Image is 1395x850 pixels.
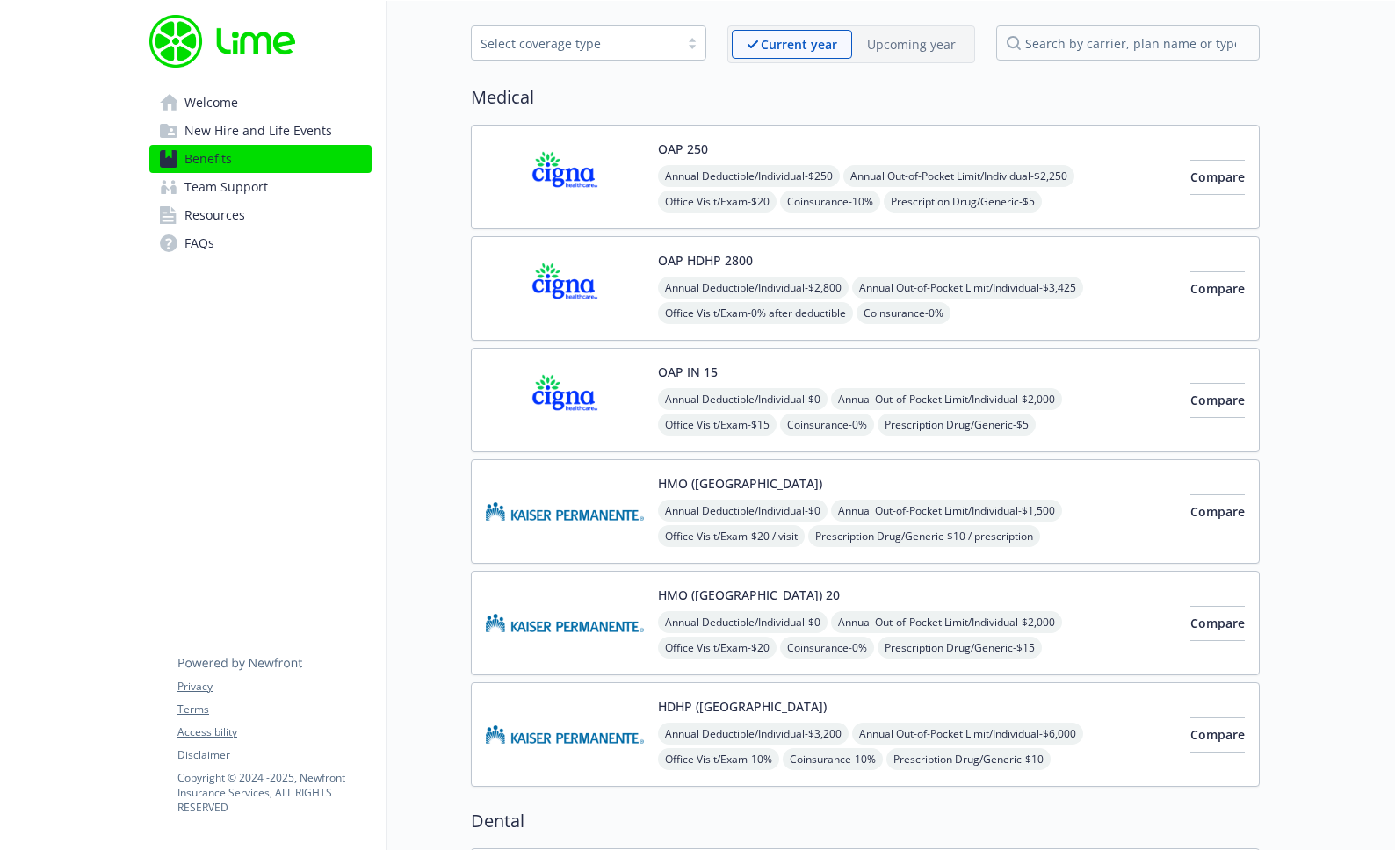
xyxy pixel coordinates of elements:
img: Kaiser Permanente Insurance Company carrier logo [486,474,644,549]
span: Benefits [184,145,232,173]
img: CIGNA carrier logo [486,251,644,326]
a: Accessibility [177,724,371,740]
span: Coinsurance - 10% [780,191,880,212]
span: Compare [1190,169,1245,185]
span: Compare [1190,503,1245,520]
a: Welcome [149,89,372,117]
a: Team Support [149,173,372,201]
span: Coinsurance - 0% [780,637,874,659]
span: Annual Deductible/Individual - $2,800 [658,277,849,299]
span: Annual Out-of-Pocket Limit/Individual - $2,000 [831,611,1062,633]
h2: Medical [471,84,1260,111]
span: Coinsurance - 0% [780,414,874,436]
span: Coinsurance - 0% [857,302,950,324]
span: Compare [1190,280,1245,297]
button: OAP IN 15 [658,363,718,381]
img: CIGNA carrier logo [486,363,644,437]
img: Kaiser Permanente Insurance Company carrier logo [486,586,644,660]
span: Annual Out-of-Pocket Limit/Individual - $3,425 [852,277,1083,299]
span: Compare [1190,615,1245,631]
span: Prescription Drug/Generic - $10 / prescription [808,525,1040,547]
span: Compare [1190,392,1245,408]
span: Compare [1190,726,1245,743]
a: Disclaimer [177,747,371,763]
span: Coinsurance - 10% [783,748,883,770]
button: Compare [1190,494,1245,529]
img: Kaiser Permanente Insurance Company carrier logo [486,697,644,772]
span: Annual Deductible/Individual - $3,200 [658,723,849,745]
span: Prescription Drug/Generic - $15 [878,637,1042,659]
a: Resources [149,201,372,229]
span: Annual Deductible/Individual - $0 [658,611,828,633]
button: OAP 250 [658,140,708,158]
span: Office Visit/Exam - $20 / visit [658,525,805,547]
span: Annual Deductible/Individual - $0 [658,388,828,410]
span: Prescription Drug/Generic - $10 [886,748,1051,770]
img: CIGNA carrier logo [486,140,644,214]
span: Prescription Drug/Generic - $5 [884,191,1042,212]
button: Compare [1190,383,1245,418]
span: Welcome [184,89,238,117]
a: FAQs [149,229,372,257]
span: Annual Out-of-Pocket Limit/Individual - $2,000 [831,388,1062,410]
button: OAP HDHP 2800 [658,251,753,270]
p: Current year [761,35,837,54]
span: Prescription Drug/Generic - $5 [878,414,1036,436]
p: Copyright © 2024 - 2025 , Newfront Insurance Services, ALL RIGHTS RESERVED [177,770,371,815]
button: Compare [1190,606,1245,641]
button: HMO ([GEOGRAPHIC_DATA]) 20 [658,586,840,604]
button: Compare [1190,271,1245,306]
span: Office Visit/Exam - 0% after deductible [658,302,853,324]
span: Team Support [184,173,268,201]
button: HDHP ([GEOGRAPHIC_DATA]) [658,697,827,716]
span: Annual Out-of-Pocket Limit/Individual - $6,000 [852,723,1083,745]
span: Office Visit/Exam - $20 [658,637,777,659]
div: Select coverage type [481,34,670,53]
span: Office Visit/Exam - $15 [658,414,777,436]
button: Compare [1190,160,1245,195]
span: Annual Deductible/Individual - $0 [658,500,828,522]
span: New Hire and Life Events [184,117,332,145]
p: Upcoming year [867,35,956,54]
a: Terms [177,702,371,717]
span: Annual Out-of-Pocket Limit/Individual - $1,500 [831,500,1062,522]
a: Benefits [149,145,372,173]
span: Office Visit/Exam - 10% [658,748,779,770]
h2: Dental [471,808,1260,834]
a: New Hire and Life Events [149,117,372,145]
span: Office Visit/Exam - $20 [658,191,777,212]
span: Annual Out-of-Pocket Limit/Individual - $2,250 [843,165,1074,187]
button: Compare [1190,717,1245,753]
input: search by carrier, plan name or type [996,25,1260,61]
a: Privacy [177,679,371,695]
span: Annual Deductible/Individual - $250 [658,165,840,187]
span: FAQs [184,229,214,257]
button: HMO ([GEOGRAPHIC_DATA]) [658,474,822,493]
span: Resources [184,201,245,229]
